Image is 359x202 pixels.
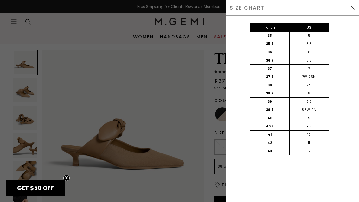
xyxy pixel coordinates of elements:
div: US [289,23,329,31]
div: 9N [311,108,316,113]
div: 6.5 [289,56,329,64]
div: 35 [250,32,290,40]
div: 36 [250,48,290,56]
span: GET $50 OFF [17,184,54,192]
div: 41 [250,131,290,139]
div: 10 [289,131,329,139]
div: 7.5 [289,81,329,89]
div: 5.5 [289,40,329,48]
div: 6 [289,48,329,56]
div: 36.5 [250,56,290,64]
div: 40 [250,114,290,122]
div: 39.5 [250,106,290,114]
div: 35.5 [250,40,290,48]
div: 8.5W [302,108,310,113]
div: 40.5 [250,122,290,130]
div: 9.5 [289,122,329,130]
div: 38 [250,81,290,89]
div: 7.5N [309,75,316,80]
div: 38.5 [250,89,290,97]
div: GET $50 OFFClose teaser [6,180,65,196]
button: Close teaser [63,175,70,181]
div: 39 [250,98,290,106]
div: 42 [250,139,290,147]
div: 5 [289,32,329,40]
img: Hide Drawer [350,5,355,10]
div: 7 [289,65,329,73]
div: 9 [289,114,329,122]
div: Italian [250,23,290,31]
div: 37.5 [250,73,290,81]
div: 12 [289,147,329,155]
div: 7W [302,75,307,80]
div: 37 [250,65,290,73]
div: 8 [289,89,329,97]
div: 8.5 [289,98,329,106]
div: 43 [250,147,290,155]
div: 11 [289,139,329,147]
